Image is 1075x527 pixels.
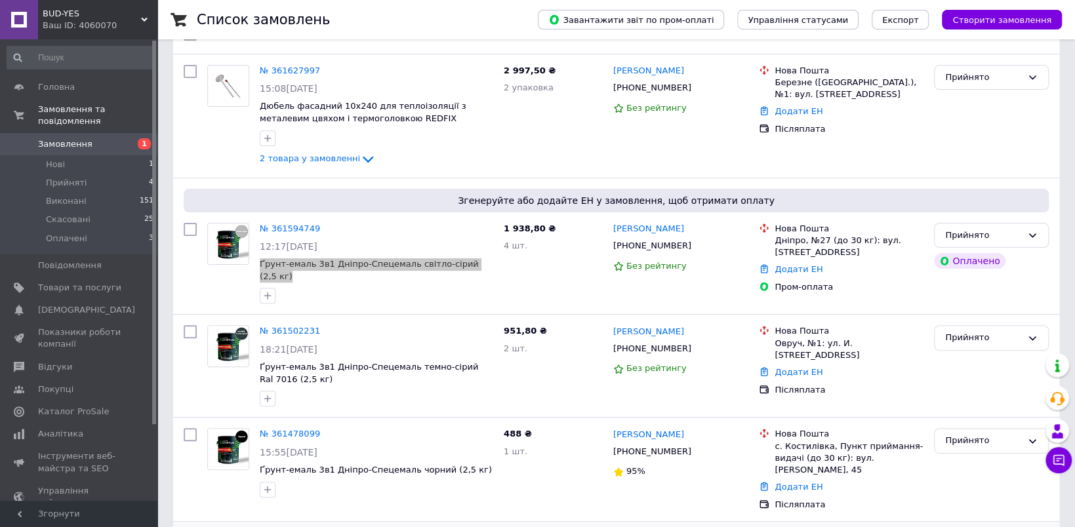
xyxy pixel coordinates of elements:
a: Додати ЕН [775,482,822,492]
span: 2 997,50 ₴ [504,66,556,75]
img: Фото товару [208,224,249,264]
span: Повідомлення [38,260,102,271]
div: Ваш ID: 4060070 [43,20,157,31]
span: Без рейтингу [626,261,687,271]
span: 3 [149,233,153,244]
span: 15:55[DATE] [260,447,317,458]
span: 4 [149,177,153,189]
span: 2 упаковка [504,83,554,92]
a: Ґрунт-емаль 3в1 Дніпро-Спецемаль чорний (2,5 кг) [260,465,492,475]
a: Фото товару [207,428,249,470]
span: Створити замовлення [952,15,1051,25]
div: Прийнято [945,71,1022,85]
span: 15:08[DATE] [260,83,317,94]
a: № 361627997 [260,66,320,75]
span: Інструменти веб-майстра та SEO [38,450,121,474]
span: 1 [149,159,153,170]
a: № 361594749 [260,224,320,233]
a: Додати ЕН [775,264,822,274]
a: Додати ЕН [775,367,822,377]
span: Показники роботи компанії [38,326,121,350]
div: Післяплата [775,123,923,135]
span: Скасовані [46,214,91,225]
div: Овруч, №1: ул. И. [STREET_ADDRESS] [775,338,923,361]
span: Замовлення та повідомлення [38,104,157,127]
button: Управління статусами [737,10,859,29]
span: 18:21[DATE] [260,344,317,355]
a: Фото товару [207,325,249,367]
div: Нова Пошта [775,223,923,235]
span: 488 ₴ [504,429,532,439]
span: Без рейтингу [626,363,687,373]
div: с. Костилівка, Пункт приймання-видачі (до 30 кг): вул. [PERSON_NAME], 45 [775,440,923,477]
span: Завантажити звіт по пром-оплаті [548,14,714,26]
button: Чат з покупцем [1045,447,1072,473]
img: Фото товару [208,326,249,366]
span: Виконані [46,195,87,207]
img: Фото товару [208,66,249,106]
span: Покупці [38,383,73,395]
div: [PHONE_NUMBER] [611,443,694,460]
a: Ґрунт-емаль 3в1 Дніпро-Спецемаль світло-сірий (2,5 кг) [260,259,479,281]
span: Оплачені [46,233,87,244]
h1: Список замовлень [197,12,330,28]
span: 2 шт. [504,343,527,353]
a: Створити замовлення [929,14,1062,24]
a: 2 товара у замовленні [260,153,376,163]
a: [PERSON_NAME] [613,223,684,235]
button: Створити замовлення [942,10,1062,29]
div: Прийнято [945,229,1022,243]
a: № 361478099 [260,429,320,439]
span: [DEMOGRAPHIC_DATA] [38,304,135,316]
div: Нова Пошта [775,428,923,440]
div: [PHONE_NUMBER] [611,237,694,254]
span: Прийняті [46,177,87,189]
div: Прийнято [945,331,1022,345]
input: Пошук [7,46,155,69]
a: Ґрунт-емаль 3в1 Дніпро-Спецемаль темно-сірий Ral 7016 (2,5 кг) [260,362,478,384]
a: Фото товару [207,223,249,265]
div: Оплачено [934,253,1005,269]
a: Фото товару [207,65,249,107]
span: 2 товара у замовленні [260,153,360,163]
div: Нова Пошта [775,65,923,77]
span: 1 938,80 ₴ [504,224,556,233]
span: 951,80 ₴ [504,326,547,336]
div: [PHONE_NUMBER] [611,79,694,96]
span: Згенеруйте або додайте ЕН у замовлення, щоб отримати оплату [189,194,1044,207]
span: 12:17[DATE] [260,241,317,252]
span: Аналітика [38,428,83,440]
span: 1 шт. [504,446,527,456]
span: Головна [38,81,75,93]
span: Відгуки [38,361,72,373]
a: [PERSON_NAME] [613,65,684,77]
button: Експорт [872,10,929,29]
span: Без рейтингу [626,103,687,113]
span: 95% [626,466,645,476]
span: Управління статусами [748,15,848,25]
span: Експорт [882,15,919,25]
span: 1 [138,138,151,149]
div: Березне ([GEOGRAPHIC_DATA].), №1: вул. [STREET_ADDRESS] [775,77,923,100]
a: [PERSON_NAME] [613,326,684,338]
div: Пром-оплата [775,281,923,293]
a: Дюбель фасадний 10x240 для теплоізоляції з металевим цвяхом і термоголовкою REDFIX (200шт) [260,101,466,135]
div: Нова Пошта [775,325,923,337]
div: [PHONE_NUMBER] [611,340,694,357]
span: 4 шт. [504,241,527,250]
span: BUD-YES [43,8,141,20]
img: Фото товару [208,429,249,469]
a: № 361502231 [260,326,320,336]
span: Каталог ProSale [38,406,109,418]
a: [PERSON_NAME] [613,429,684,441]
span: Нові [46,159,65,170]
div: Дніпро, №27 (до 30 кг): вул. [STREET_ADDRESS] [775,235,923,258]
span: 25 [144,214,153,225]
span: Товари та послуги [38,282,121,294]
div: Післяплата [775,384,923,396]
a: Додати ЕН [775,106,822,116]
